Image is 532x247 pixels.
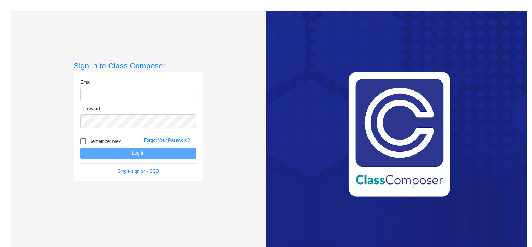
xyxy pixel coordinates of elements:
h3: Sign in to Class Composer [74,61,203,70]
button: Log In [80,148,196,159]
label: Password [80,106,100,112]
label: Email [80,79,91,86]
a: Forgot Your Password? [144,138,190,143]
a: Single sign on - SSO [118,169,159,174]
span: Remember Me? [89,137,121,146]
